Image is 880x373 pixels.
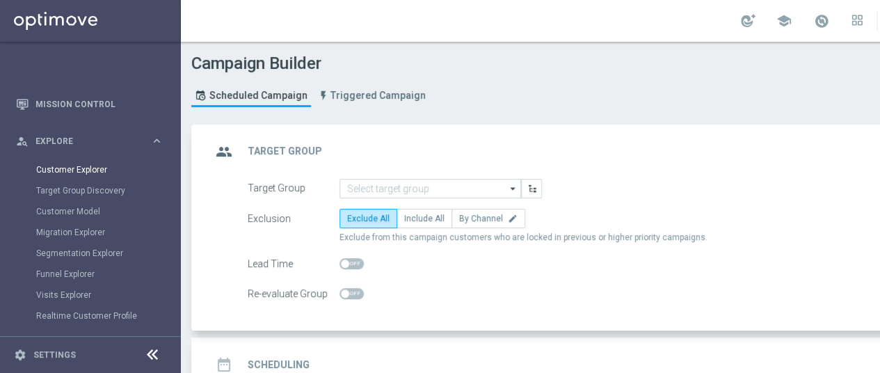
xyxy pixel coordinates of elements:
[776,13,792,29] span: school
[36,206,145,217] a: Customer Model
[508,214,518,223] i: edit
[36,227,145,238] a: Migration Explorer
[36,310,145,322] a: Realtime Customer Profile
[15,99,164,110] button: Mission Control
[36,305,179,326] div: Realtime Customer Profile
[36,201,179,222] div: Customer Model
[36,222,179,243] div: Migration Explorer
[248,179,339,198] div: Target Group
[35,86,163,122] a: Mission Control
[191,54,433,74] h1: Campaign Builder
[36,243,179,264] div: Segmentation Explorer
[36,180,179,201] div: Target Group Discovery
[36,159,179,180] div: Customer Explorer
[506,180,520,198] i: arrow_drop_down
[248,284,339,303] div: Re-evaluate Group
[339,179,521,198] input: Select target group
[36,264,179,285] div: Funnel Explorer
[248,358,310,372] h2: Scheduling
[339,232,707,244] span: Exclude from this campaign customers who are locked in previous or higher priority campaigns.
[16,135,29,148] i: person_search
[404,214,445,223] span: Include All
[330,90,426,102] span: Triggered Campaign
[16,86,163,122] div: Mission Control
[36,289,145,301] a: Visits Explorer
[36,185,145,196] a: Target Group Discovery
[36,285,179,305] div: Visits Explorer
[150,134,163,148] i: keyboard_arrow_right
[14,349,26,361] i: settings
[248,254,339,273] div: Lead Time
[33,351,76,359] a: Settings
[248,145,322,158] h2: Target Group
[36,164,145,175] a: Customer Explorer
[36,248,145,259] a: Segmentation Explorer
[459,214,503,223] span: By Channel
[15,136,164,147] button: person_search Explore keyboard_arrow_right
[16,135,150,148] div: Explore
[248,209,339,228] div: Exclusion
[211,139,237,164] i: group
[314,84,429,107] a: Triggered Campaign
[209,90,307,102] span: Scheduled Campaign
[36,269,145,280] a: Funnel Explorer
[191,84,311,107] a: Scheduled Campaign
[35,137,150,145] span: Explore
[347,214,390,223] span: Exclude All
